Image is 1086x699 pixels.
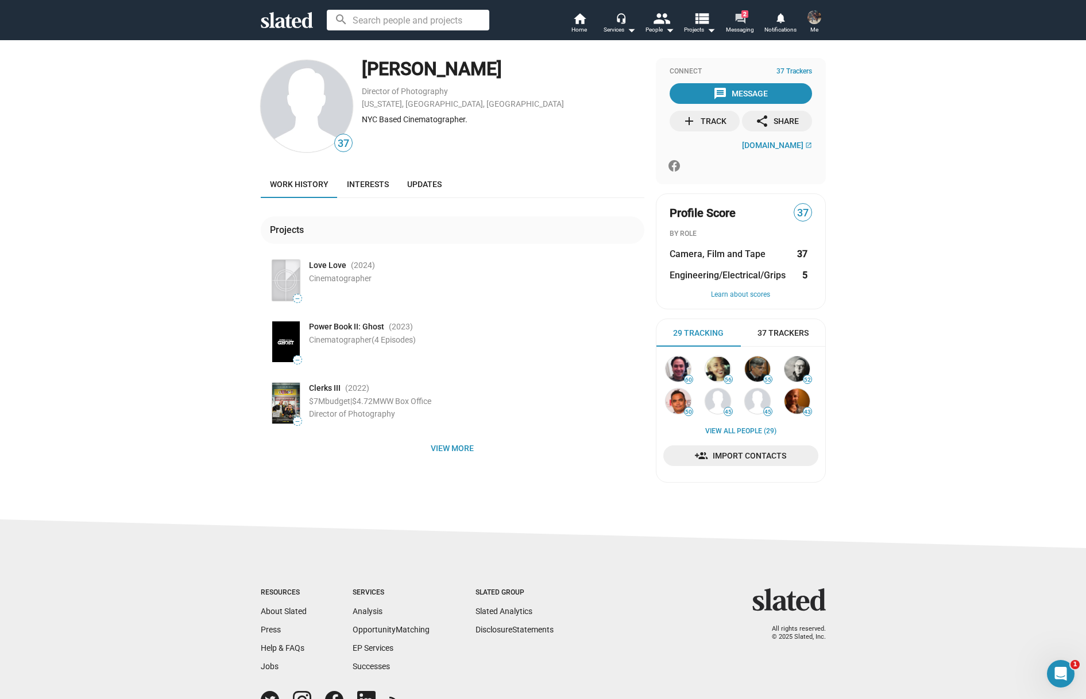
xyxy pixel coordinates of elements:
[407,180,442,189] span: Updates
[685,376,693,383] span: 60
[476,607,532,616] a: Slated Analytics
[604,23,636,37] div: Services
[261,170,338,198] a: Work history
[803,409,811,415] span: 43
[670,248,766,260] span: Camera, Film and Tape
[652,10,669,26] mat-icon: people
[270,224,308,236] div: Projects
[309,260,346,271] span: Love Love
[802,269,807,281] strong: 5
[807,10,821,24] img: Tim Viola
[293,357,302,363] span: —
[670,290,812,300] button: Learn about scores
[805,142,812,149] mat-icon: open_in_new
[309,409,395,418] span: Director of Photography
[670,67,812,76] div: Connect
[261,438,644,459] button: View more
[261,662,279,671] a: Jobs
[776,67,812,76] span: 37 Trackers
[272,383,300,424] img: Poster: Clerks III
[670,83,812,104] button: Message
[682,111,726,131] div: Track
[673,445,809,466] span: Import Contacts
[347,180,389,189] span: Interests
[640,11,680,37] button: People
[325,397,350,406] span: budget
[745,389,770,414] img: Derrick Tseng
[559,11,600,37] a: Home
[362,87,448,96] a: Director of Photography
[600,11,640,37] button: Services
[742,111,812,131] button: Share
[713,87,727,100] mat-icon: message
[760,11,801,37] a: Notifications
[666,389,691,414] img: Philip A Ramos
[764,376,772,383] span: 55
[742,141,812,150] a: [DOMAIN_NAME]
[335,136,352,152] span: 37
[680,11,720,37] button: Projects
[353,643,393,653] a: EP Services
[353,625,430,634] a: OpportunityMatching
[684,23,716,37] span: Projects
[270,180,328,189] span: Work history
[293,296,302,302] span: —
[272,260,300,301] img: Poster: Love Love
[705,356,731,382] img: Kathryn Dean
[724,376,732,383] span: 56
[389,321,413,332] span: (2023 )
[261,588,307,597] div: Resources
[272,321,300,362] img: Poster: Power Book II: Ghost
[362,57,644,81] div: [PERSON_NAME]
[309,321,384,332] span: Power Book II: Ghost
[670,230,812,239] div: BY ROLE
[380,397,431,406] span: WW Box Office
[571,23,587,37] span: Home
[794,205,811,221] span: 37
[704,23,718,37] mat-icon: arrow_drop_down
[350,397,352,406] span: |
[309,397,325,406] span: $7M
[735,13,745,24] mat-icon: forum
[758,328,809,339] span: 37 Trackers
[755,114,769,128] mat-icon: share
[670,269,786,281] span: Engineering/Electrical/Grips
[338,170,398,198] a: Interests
[670,205,736,221] span: Profile Score
[372,335,416,344] span: (4 Episodes)
[261,60,353,152] img: Learan Kahanov
[742,141,803,150] span: [DOMAIN_NAME]
[261,625,281,634] a: Press
[705,427,776,436] a: View all People (29)
[726,23,754,37] span: Messaging
[673,328,724,339] span: 29 Tracking
[666,356,691,382] img: Darren Goldberg
[810,23,818,37] span: Me
[353,588,430,597] div: Services
[345,383,369,394] span: (2022 )
[775,12,786,23] mat-icon: notifications
[573,11,586,25] mat-icon: home
[724,409,732,415] span: 45
[261,607,307,616] a: About Slated
[398,170,451,198] a: Updates
[764,409,772,415] span: 45
[476,625,554,634] a: DisclosureStatements
[685,409,693,415] span: 50
[646,23,674,37] div: People
[362,99,564,108] a: [US_STATE], [GEOGRAPHIC_DATA], [GEOGRAPHIC_DATA]
[713,83,768,104] div: Message
[351,260,375,271] span: (2024 )
[1047,660,1075,688] iframe: Intercom live chat
[309,274,372,283] span: Cinematographer
[693,10,709,26] mat-icon: view_list
[705,389,731,414] img: Rene Bastian
[624,23,638,37] mat-icon: arrow_drop_down
[327,10,489,30] input: Search people and projects
[616,13,626,23] mat-icon: headset_mic
[803,376,811,383] span: 52
[261,643,304,653] a: Help & FAQs
[362,114,644,125] div: NYC Based Cinematographer.
[663,23,677,37] mat-icon: arrow_drop_down
[293,418,302,425] span: —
